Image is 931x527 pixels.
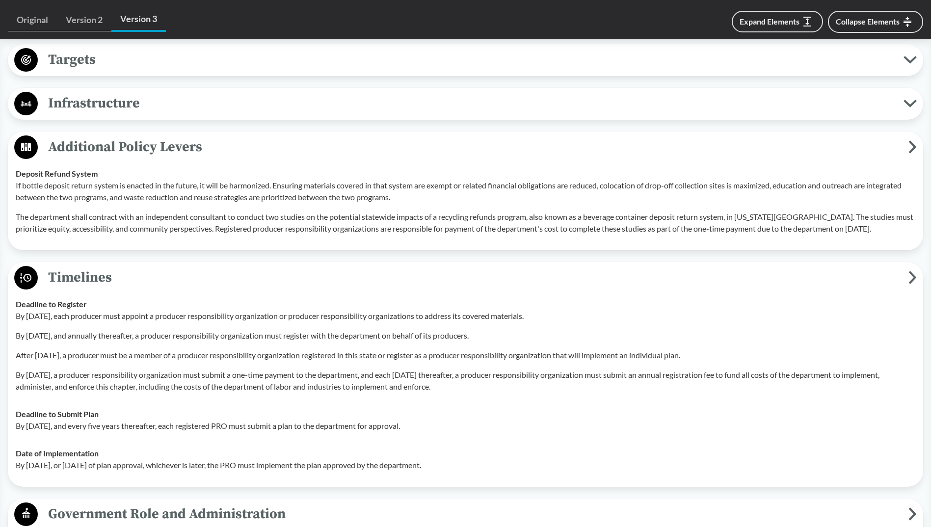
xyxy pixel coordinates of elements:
[16,169,98,178] strong: Deposit Refund System
[16,310,915,322] p: By [DATE], each producer must appoint a producer responsibility organization or producer responsi...
[11,502,920,527] button: Government Role and Administration
[11,48,920,73] button: Targets
[38,92,904,114] span: Infrastructure
[16,211,915,235] p: The department shall contract with an independent consultant to conduct two studies on the potent...
[16,409,99,419] strong: Deadline to Submit Plan
[11,91,920,116] button: Infrastructure
[111,8,166,32] a: Version 3
[732,11,823,32] button: Expand Elements
[16,330,915,342] p: By [DATE], and annually thereafter, a producer responsibility organization must register with the...
[16,459,915,471] p: By [DATE], or [DATE] of plan approval, whichever is later, the PRO must implement the plan approv...
[38,266,908,289] span: Timelines
[38,503,908,525] span: Government Role and Administration
[38,136,908,158] span: Additional Policy Levers
[16,448,99,458] strong: Date of Implementation
[38,49,904,71] span: Targets
[57,9,111,31] a: Version 2
[16,369,915,393] p: By [DATE], a producer responsibility organization must submit a one-time payment to the departmen...
[11,135,920,160] button: Additional Policy Levers
[828,11,923,33] button: Collapse Elements
[8,9,57,31] a: Original
[16,299,87,309] strong: Deadline to Register
[16,349,915,361] p: After [DATE], a producer must be a member of a producer responsibility organization registered in...
[11,265,920,290] button: Timelines
[16,180,915,203] p: If bottle deposit return system is enacted in the future, it will be harmonized. Ensuring materia...
[16,420,915,432] p: By [DATE], and every five years thereafter, each registered PRO must submit a plan to the departm...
